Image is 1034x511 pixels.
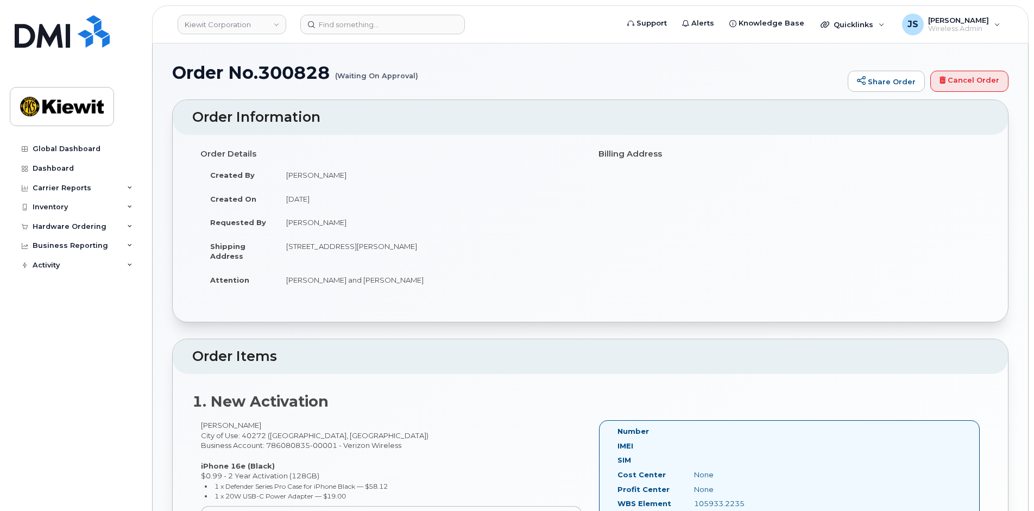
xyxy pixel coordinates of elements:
h2: Order Items [192,349,988,364]
div: None [686,470,793,480]
a: Cancel Order [930,71,1008,92]
label: IMEI [617,441,633,451]
td: [PERSON_NAME] [276,163,582,187]
small: 1 x Defender Series Pro Case for iPhone Black — $58.12 [215,482,388,490]
strong: Created By [210,171,255,179]
label: WBS Element [617,498,671,509]
small: 1 x 20W USB-C Power Adapter — $19.00 [215,492,346,500]
label: Profit Center [617,484,670,495]
strong: Requested By [210,218,266,227]
strong: Shipping Address [210,242,245,261]
h4: Order Details [200,149,582,159]
td: [PERSON_NAME] and [PERSON_NAME] [276,268,582,292]
small: (Waiting On Approval) [335,63,418,80]
strong: iPhone 16e (Black) [201,462,275,470]
label: SIM [617,455,631,465]
a: Share Order [848,71,925,92]
strong: Created On [210,195,256,203]
div: None [686,484,793,495]
h1: Order No.300828 [172,63,842,82]
strong: Attention [210,276,249,284]
h2: Order Information [192,110,988,125]
td: [STREET_ADDRESS][PERSON_NAME] [276,234,582,268]
label: Number [617,426,649,437]
label: Cost Center [617,470,666,480]
td: [PERSON_NAME] [276,210,582,234]
h4: Billing Address [598,149,980,159]
strong: 1. New Activation [192,392,329,410]
td: [DATE] [276,187,582,211]
div: 105933.2235 [686,498,793,509]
